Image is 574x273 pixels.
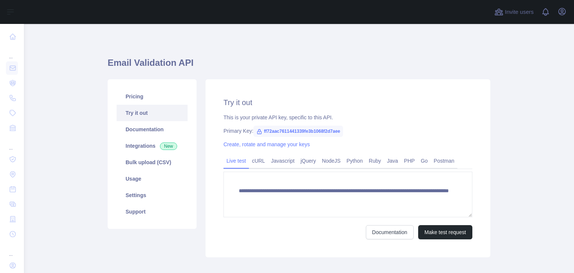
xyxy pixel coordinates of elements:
[117,88,188,105] a: Pricing
[384,155,401,167] a: Java
[297,155,319,167] a: jQuery
[223,114,472,121] div: This is your private API key, specific to this API.
[6,45,18,60] div: ...
[223,141,310,147] a: Create, rotate and manage your keys
[108,57,490,75] h1: Email Validation API
[117,121,188,138] a: Documentation
[160,142,177,150] span: New
[418,155,431,167] a: Go
[431,155,457,167] a: Postman
[117,154,188,171] a: Bulk upload (CSV)
[319,155,343,167] a: NodeJS
[253,126,343,137] span: ff72aac7611441339fe3b1068f2d7aee
[223,127,472,135] div: Primary Key:
[366,225,414,239] a: Documentation
[268,155,297,167] a: Javascript
[117,171,188,187] a: Usage
[6,136,18,151] div: ...
[493,6,535,18] button: Invite users
[418,225,472,239] button: Make test request
[223,155,249,167] a: Live test
[401,155,418,167] a: PHP
[249,155,268,167] a: cURL
[117,105,188,121] a: Try it out
[223,97,472,108] h2: Try it out
[6,242,18,257] div: ...
[117,203,188,220] a: Support
[505,8,534,16] span: Invite users
[366,155,384,167] a: Ruby
[117,138,188,154] a: Integrations New
[343,155,366,167] a: Python
[117,187,188,203] a: Settings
